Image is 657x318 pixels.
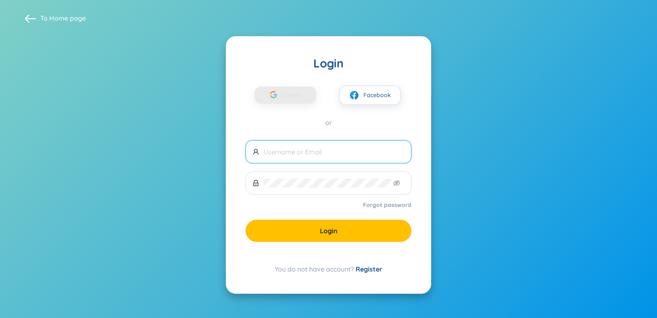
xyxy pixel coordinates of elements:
span: Facebook [363,91,391,100]
div: You do not have account? [246,264,411,274]
span: lock [253,180,259,186]
span: Login [320,226,338,235]
a: Forgot password [363,201,411,209]
span: user [253,149,259,155]
button: Google [255,86,316,104]
div: Login [246,56,411,71]
img: facebook [349,90,359,100]
span: To [40,14,86,23]
a: Register [356,265,382,273]
button: facebookFacebook [339,86,401,105]
div: or [246,118,411,127]
button: Login [246,220,411,242]
span: Google [281,86,305,104]
input: Username or Email [264,147,404,156]
a: Home page [49,14,86,22]
span: eye-invisible [393,180,400,186]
